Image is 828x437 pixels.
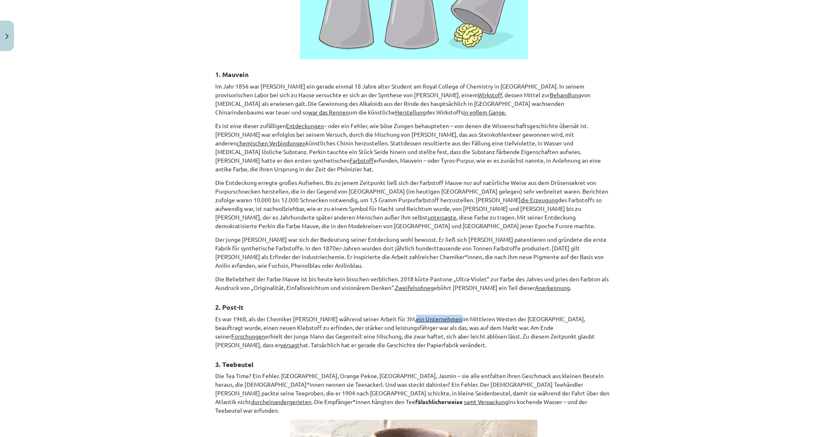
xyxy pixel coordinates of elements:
u: durcheinandergerieten [251,398,312,405]
u: Zweifelsohne [395,284,430,291]
p: Die Entdeckung erregte großes Aufsehen. Bis zu jenem Zeitpunkt ließ sich der Farbstoff Mauve nur ... [215,178,613,230]
b: 3. Teebeutel [215,360,254,369]
u: Entdeckungen [286,122,324,129]
b: 1. Mauvein [215,70,249,79]
b: 2. Post-It [215,303,244,311]
p: Es ist eine dieser zufälligen – oder ein Fehler, wie böse Zungen behaupteten – von denen die Wiss... [215,122,613,173]
u: Anerkennung [535,284,570,291]
u: war das Rennen [308,108,349,116]
u: in vollem Gange. [463,108,506,116]
u: Behandlung [550,91,581,98]
u: Herstellung [395,108,426,116]
p: Der junge [PERSON_NAME] war sich der Bedeutung seiner Entdeckung wohl bewusst. Er ließ sich [PERS... [215,235,613,270]
u: Forschungen [231,332,265,340]
u: die Erzeugung [521,196,558,203]
p: Es war 1968, als der Chemiker [PERSON_NAME] während seiner Arbeit für 3M, im Mittleren Westen der... [215,315,613,349]
b: fälschlicherweise [415,398,463,405]
u: untersagte [428,213,456,221]
u: samt Verpackung [464,398,508,405]
u: Farbstoff [350,157,374,164]
u: ein Unternehmen [416,315,462,322]
u: chemischen Verbindungen [237,139,306,147]
u: Wirkstoff [478,91,502,98]
p: Im Jahr 1856 war [PERSON_NAME] ein gerade einmal 18 Jahre alter Student am Royal College of Chemi... [215,82,613,117]
u: versagt [280,341,300,348]
p: Die Tea Time? Ein Fehler. [GEOGRAPHIC_DATA], Orange Pekoe, [GEOGRAPHIC_DATA], Jasmin – sie alle e... [215,372,613,415]
p: Die Beliebtheit der Farbe Mauve ist bis heute kein bisschen verblichen. 2018 kürte Pantone „Ultra... [215,275,613,292]
img: icon-close-lesson-0947bae3869378f0d4975bcd49f059093ad1ed9edebbc8119c70593378902aed.svg [5,34,9,39]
